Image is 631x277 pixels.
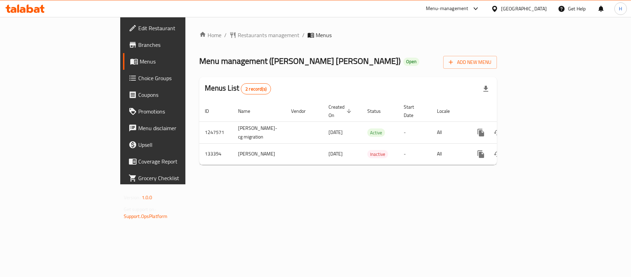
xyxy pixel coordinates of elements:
[123,120,226,136] a: Menu disclaimer
[138,24,220,32] span: Edit Restaurant
[123,136,226,153] a: Upsell
[229,31,299,39] a: Restaurants management
[138,41,220,49] span: Branches
[398,121,431,143] td: -
[328,128,343,137] span: [DATE]
[140,57,220,66] span: Menus
[367,129,385,137] span: Active
[138,74,220,82] span: Choice Groups
[241,86,271,92] span: 2 record(s)
[437,107,459,115] span: Locale
[501,5,547,12] div: [GEOGRAPHIC_DATA]
[426,5,468,13] div: Menu-management
[449,58,491,67] span: Add New Menu
[328,103,353,119] span: Created On
[467,101,545,122] th: Actions
[142,193,152,202] span: 1.0.0
[443,56,497,69] button: Add New Menu
[398,143,431,165] td: -
[233,143,286,165] td: [PERSON_NAME]
[473,124,489,141] button: more
[123,170,226,186] a: Grocery Checklist
[241,83,271,94] div: Total records count
[367,128,385,137] div: Active
[233,121,286,143] td: [PERSON_NAME]-cg migration
[403,59,419,65] span: Open
[489,146,506,162] button: Change Status
[123,86,226,103] a: Coupons
[124,193,141,202] span: Version:
[138,141,220,149] span: Upsell
[489,124,506,141] button: Change Status
[316,31,332,39] span: Menus
[199,31,497,39] nav: breadcrumb
[123,53,226,70] a: Menus
[138,91,220,99] span: Coupons
[367,150,388,158] span: Inactive
[619,5,622,12] span: H
[123,103,226,120] a: Promotions
[138,157,220,166] span: Coverage Report
[238,107,259,115] span: Name
[404,103,423,119] span: Start Date
[328,149,343,158] span: [DATE]
[138,174,220,182] span: Grocery Checklist
[205,107,218,115] span: ID
[238,31,299,39] span: Restaurants management
[199,101,545,165] table: enhanced table
[431,121,467,143] td: All
[367,107,390,115] span: Status
[123,20,226,36] a: Edit Restaurant
[123,70,226,86] a: Choice Groups
[473,146,489,162] button: more
[124,205,156,214] span: Get support on:
[199,53,401,69] span: Menu management ( [PERSON_NAME] [PERSON_NAME] )
[205,83,271,94] h2: Menus List
[431,143,467,165] td: All
[123,36,226,53] a: Branches
[403,58,419,66] div: Open
[124,212,168,221] a: Support.OpsPlatform
[477,81,494,97] div: Export file
[302,31,305,39] li: /
[123,153,226,170] a: Coverage Report
[291,107,315,115] span: Vendor
[138,124,220,132] span: Menu disclaimer
[138,107,220,116] span: Promotions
